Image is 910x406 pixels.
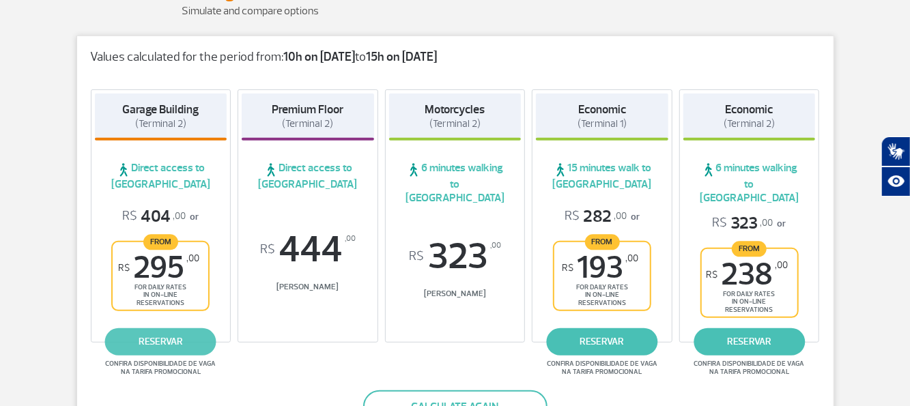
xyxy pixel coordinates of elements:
[272,102,343,117] strong: Premium Floor
[242,231,374,268] span: 444
[143,234,178,250] span: From
[122,206,186,227] span: 404
[726,102,773,117] strong: Economic
[705,290,794,313] span: for daily rates in on-line reservations
[389,238,522,275] span: 323
[345,231,356,246] sup: ,00
[409,249,424,264] sup: R$
[367,49,438,65] strong: 15h on [DATE]
[536,161,668,191] span: 15 minutes walk to [GEOGRAPHIC_DATA]
[389,161,522,205] span: 6 minutes walking to [GEOGRAPHIC_DATA]
[135,117,186,130] span: (Terminal 2)
[881,166,910,197] button: Abrir recursos assistivos.
[91,50,820,65] p: Values calculated for the period from: to
[683,161,816,205] span: 6 minutes walking to [GEOGRAPHIC_DATA]
[425,102,485,117] strong: Motorcycles
[547,328,658,356] a: reservar
[562,262,573,274] sup: R$
[118,252,199,283] span: 295
[242,161,374,191] span: Direct access to [GEOGRAPHIC_DATA]
[95,161,227,191] span: Direct access to [GEOGRAPHIC_DATA]
[692,360,807,376] span: Confira disponibilidade de vaga na tarifa promocional
[707,269,718,280] sup: R$
[186,252,199,264] sup: ,00
[260,242,275,257] sup: R$
[105,328,216,356] a: reservar
[122,102,199,117] strong: Garage Building
[116,283,205,306] span: for daily rates in on-line reservations
[242,282,374,292] span: [PERSON_NAME]
[565,206,640,227] p: or
[562,252,638,283] span: 193
[122,206,199,227] p: or
[558,283,646,306] span: for daily rates in on-line reservations
[565,206,627,227] span: 282
[694,328,805,356] a: reservar
[881,136,910,197] div: Plugin de acessibilidade da Hand Talk.
[103,360,218,376] span: Confira disponibilidade de vaga na tarifa promocional
[732,241,767,257] span: From
[707,259,788,290] span: 238
[776,259,788,271] sup: ,00
[713,213,773,234] span: 323
[625,252,638,264] sup: ,00
[545,360,659,376] span: Confira disponibilidade de vaga na tarifa promocional
[578,102,626,117] strong: Economic
[182,3,728,19] p: Simulate and compare options
[713,213,786,234] p: or
[284,49,356,65] strong: 10h on [DATE]
[490,238,501,253] sup: ,00
[282,117,333,130] span: (Terminal 2)
[724,117,775,130] span: (Terminal 2)
[585,234,620,250] span: From
[118,262,130,274] sup: R$
[881,136,910,166] button: Abrir tradutor de língua de sinais.
[578,117,627,130] span: (Terminal 1)
[389,289,522,299] span: [PERSON_NAME]
[429,117,481,130] span: (Terminal 2)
